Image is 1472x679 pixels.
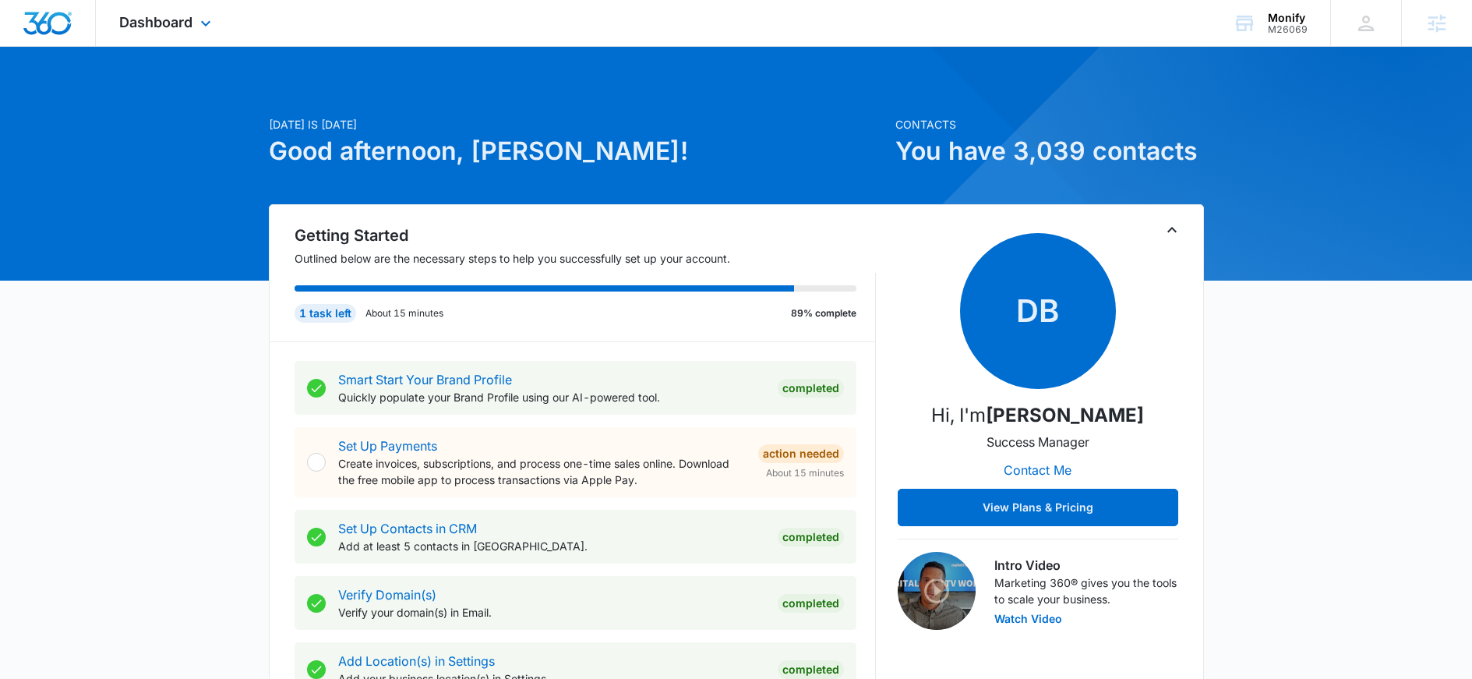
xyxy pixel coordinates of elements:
[338,521,477,536] a: Set Up Contacts in CRM
[994,614,1062,624] button: Watch Video
[338,389,765,405] p: Quickly populate your Brand Profile using our AI-powered tool.
[895,116,1204,133] p: Contacts
[988,451,1087,489] button: Contact Me
[119,14,192,30] span: Dashboard
[338,653,495,669] a: Add Location(s) in Settings
[338,587,436,603] a: Verify Domain(s)
[338,372,512,387] a: Smart Start Your Brand Profile
[994,556,1178,575] h3: Intro Video
[1268,24,1308,35] div: account id
[778,528,844,546] div: Completed
[338,438,437,454] a: Set Up Payments
[338,604,765,621] p: Verify your domain(s) in Email.
[338,538,765,554] p: Add at least 5 contacts in [GEOGRAPHIC_DATA].
[778,594,844,613] div: Completed
[295,224,876,247] h2: Getting Started
[895,133,1204,170] h1: You have 3,039 contacts
[295,304,356,323] div: 1 task left
[1163,221,1181,239] button: Toggle Collapse
[960,233,1116,389] span: DB
[766,466,844,480] span: About 15 minutes
[898,489,1178,526] button: View Plans & Pricing
[338,455,746,488] p: Create invoices, subscriptions, and process one-time sales online. Download the free mobile app t...
[931,401,1144,430] p: Hi, I'm
[295,250,876,267] p: Outlined below are the necessary steps to help you successfully set up your account.
[987,433,1089,451] p: Success Manager
[898,552,976,630] img: Intro Video
[758,444,844,463] div: Action Needed
[778,660,844,679] div: Completed
[365,306,443,320] p: About 15 minutes
[791,306,856,320] p: 89% complete
[269,116,886,133] p: [DATE] is [DATE]
[994,575,1178,607] p: Marketing 360® gives you the tools to scale your business.
[269,133,886,170] h1: Good afternoon, [PERSON_NAME]!
[1268,12,1308,24] div: account name
[778,379,844,398] div: Completed
[986,404,1144,426] strong: [PERSON_NAME]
